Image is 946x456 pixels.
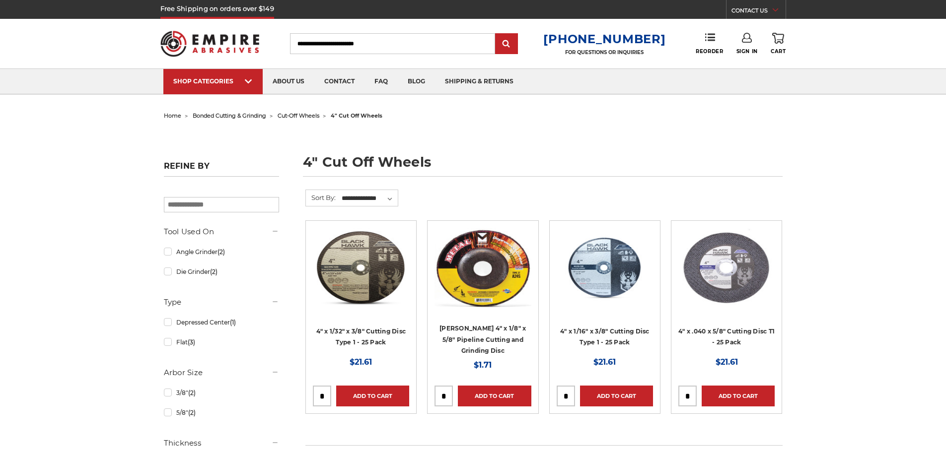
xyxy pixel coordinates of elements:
h5: Refine by [164,161,279,177]
img: 4 inch cut off wheel for angle grinder [678,228,775,307]
a: Depressed Center(1) [164,314,279,331]
img: Mercer 4" x 1/8" x 5/8 Cutting and Light Grinding Wheel [435,228,531,307]
span: (2) [210,268,218,275]
a: shipping & returns [435,69,523,94]
span: $21.61 [350,357,372,367]
span: $21.61 [716,357,738,367]
a: Flat(3) [164,333,279,351]
span: Cart [771,48,786,55]
a: 3/8"(2) [164,384,279,401]
span: (2) [188,389,196,396]
p: FOR QUESTIONS OR INQUIRIES [543,49,665,56]
a: blog [398,69,435,94]
a: 4" x 1/16" x 3/8" Cutting Disc [557,228,653,355]
a: 4" x 1/32" x 3/8" Cutting Disc [313,228,409,355]
a: faq [364,69,398,94]
span: (2) [218,248,225,256]
a: contact [314,69,364,94]
a: Reorder [696,33,723,54]
span: $1.71 [474,360,492,370]
a: CONTACT US [731,5,786,19]
a: Die Grinder(2) [164,263,279,280]
img: Empire Abrasives [160,24,260,63]
h1: 4" cut off wheels [303,155,783,177]
input: Submit [497,34,516,54]
a: 5/8"(2) [164,404,279,421]
a: Add to Cart [702,386,775,406]
span: Sign In [736,48,758,55]
a: Cart [771,33,786,55]
a: cut-off wheels [278,112,319,119]
span: 4" cut off wheels [331,112,382,119]
a: Add to Cart [336,386,409,406]
a: [PHONE_NUMBER] [543,32,665,46]
a: Mercer 4" x 1/8" x 5/8 Cutting and Light Grinding Wheel [435,228,531,355]
h5: Tool Used On [164,226,279,238]
span: (1) [230,319,236,326]
a: home [164,112,181,119]
span: (3) [188,338,195,346]
a: bonded cutting & grinding [193,112,266,119]
img: 4" x 1/32" x 3/8" Cutting Disc [313,228,409,307]
select: Sort By: [340,191,398,206]
label: Sort By: [306,190,336,205]
h5: Thickness [164,437,279,449]
h5: Arbor Size [164,367,279,379]
span: Reorder [696,48,723,55]
img: 4" x 1/16" x 3/8" Cutting Disc [557,228,653,307]
div: SHOP CATEGORIES [173,77,253,85]
a: Add to Cart [458,386,531,406]
a: 4 inch cut off wheel for angle grinder [678,228,775,355]
span: $21.61 [593,357,616,367]
a: Angle Grinder(2) [164,243,279,261]
a: Add to Cart [580,386,653,406]
a: about us [263,69,314,94]
h5: Type [164,296,279,308]
span: (2) [188,409,196,416]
